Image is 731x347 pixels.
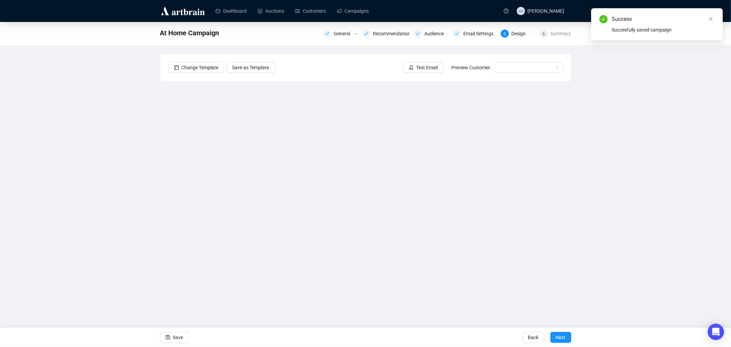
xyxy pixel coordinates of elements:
[414,29,449,38] div: Audience
[160,332,189,343] button: Save
[166,335,170,340] span: save
[504,9,509,13] span: question-circle
[295,2,326,20] a: Customers
[216,2,247,20] a: Dashboard
[425,29,448,38] div: Audience
[464,29,498,38] div: Email Settings
[707,15,715,23] a: Close
[550,332,571,343] button: Next
[416,64,438,71] span: Test Email
[455,32,459,36] span: check
[362,29,410,38] div: Recommendations
[182,64,219,71] span: Change Template
[551,29,571,38] div: Summary
[232,64,269,71] span: Save as Template
[325,32,329,36] span: check
[518,8,523,13] span: AM
[334,29,355,38] div: General
[373,29,417,38] div: Recommendations
[599,15,608,23] span: check-circle
[501,29,536,38] div: 5Design
[173,328,183,347] span: Save
[612,15,715,23] div: Success
[416,32,420,36] span: check
[323,29,358,38] div: General
[543,32,545,36] span: 6
[528,8,564,14] span: [PERSON_NAME]
[169,62,224,73] button: Change Template
[523,332,544,343] button: Back
[612,26,715,34] div: Succesfully saved campaign
[337,2,369,20] a: Campaigns
[708,16,713,21] span: close
[512,29,530,38] div: Design
[403,62,443,73] button: Test Email
[364,32,368,36] span: check
[528,328,539,347] span: Back
[540,29,571,38] div: 6Summary
[160,27,219,38] span: At Home Campaign
[227,62,275,73] button: Save as Template
[160,5,206,16] img: logo
[503,32,506,36] span: 5
[452,65,491,70] span: Preview Customer:
[453,29,497,38] div: Email Settings
[258,2,284,20] a: Auctions
[174,65,179,70] span: layout
[708,324,724,340] div: Open Intercom Messenger
[556,328,566,347] span: Next
[409,65,414,70] span: experiment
